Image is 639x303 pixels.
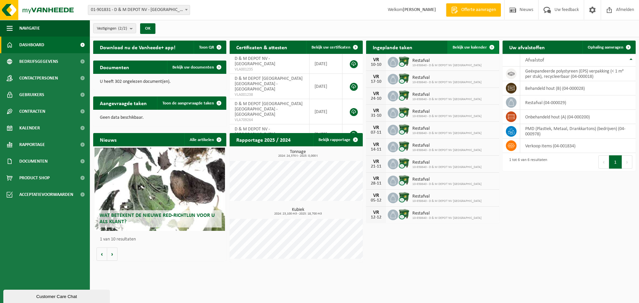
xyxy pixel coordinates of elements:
a: Bekijk uw documenten [167,61,226,74]
div: VR [369,74,383,79]
div: VR [369,57,383,63]
span: 10-938640 - D & M DEPOT NV [GEOGRAPHIC_DATA] [412,148,482,152]
h2: Uw afvalstoffen [503,41,551,54]
p: 1 van 10 resultaten [100,237,223,242]
img: WB-1100-CU [398,124,410,135]
h2: Nieuws [93,133,123,146]
td: verkoop items (04-001834) [520,139,636,153]
td: [DATE] [310,124,342,144]
span: Offerte aanvragen [460,7,498,13]
span: 10-938640 - D & M DEPOT NV [GEOGRAPHIC_DATA] [412,216,482,220]
button: Toon QR [194,41,226,54]
td: onbehandeld hout (A) (04-000200) [520,110,636,124]
span: Restafval [412,75,482,80]
div: 21-11 [369,164,383,169]
img: WB-1100-CU [398,175,410,186]
span: Documenten [19,153,48,170]
span: D & M DEPOT [GEOGRAPHIC_DATA] [GEOGRAPHIC_DATA] - [GEOGRAPHIC_DATA] [235,101,303,117]
div: VR [369,108,383,113]
img: WB-1100-CU [398,107,410,118]
a: Wat betekent de nieuwe RED-richtlijn voor u als klant? [95,148,225,231]
span: 10-938640 - D & M DEPOT NV [GEOGRAPHIC_DATA] [412,131,482,135]
span: 2024: 24,370 t - 2025: 0,000 t [233,154,363,158]
img: WB-1100-CU [398,56,410,67]
span: Bekijk uw kalender [453,45,487,50]
td: [DATE] [310,54,342,74]
a: Ophaling aanvragen [582,41,635,54]
p: Geen data beschikbaar. [100,115,220,120]
td: PMD (Plastiek, Metaal, Drankkartons) (bedrijven) (04-000978) [520,124,636,139]
span: 10-938640 - D & M DEPOT NV [GEOGRAPHIC_DATA] [412,199,482,203]
div: VR [369,176,383,181]
span: Product Shop [19,170,50,186]
td: [DATE] [310,74,342,99]
td: [DATE] [310,99,342,124]
a: Bekijk rapportage [313,133,362,146]
div: VR [369,125,383,130]
span: Restafval [412,160,482,165]
img: WB-1100-CU [398,158,410,169]
span: Gebruikers [19,86,44,103]
span: Navigatie [19,20,40,37]
div: VR [369,142,383,147]
span: VLA001238 [235,92,304,97]
h2: Ingeplande taken [366,41,419,54]
div: 17-10 [369,79,383,84]
div: VR [369,91,383,96]
span: D & M DEPOT NV - [GEOGRAPHIC_DATA] [235,56,275,67]
span: Contactpersonen [19,70,58,86]
span: 01-901831 - D & M DEPOT NV - AARTSELAAR [88,5,190,15]
span: Restafval [412,58,482,64]
h2: Documenten [93,61,136,74]
span: Toon QR [199,45,214,50]
h2: Certificaten & attesten [230,41,294,54]
span: Wat betekent de nieuwe RED-richtlijn voor u als klant? [100,213,215,225]
span: Restafval [412,177,482,182]
div: VR [369,159,383,164]
span: VLA709264 [235,117,304,123]
h3: Tonnage [233,150,363,158]
button: Previous [598,155,609,169]
span: Bedrijfsgegevens [19,53,58,70]
img: WB-1100-CU [398,141,410,152]
span: Afvalstof [525,58,544,63]
span: 10-938640 - D & M DEPOT NV [GEOGRAPHIC_DATA] [412,97,482,101]
div: 28-11 [369,181,383,186]
div: 14-11 [369,147,383,152]
span: 10-938640 - D & M DEPOT NV [GEOGRAPHIC_DATA] [412,80,482,84]
iframe: chat widget [3,288,111,303]
span: Ophaling aanvragen [588,45,623,50]
div: VR [369,193,383,198]
div: 07-11 [369,130,383,135]
img: WB-1100-CU [398,73,410,84]
div: 12-12 [369,215,383,220]
span: 10-938640 - D & M DEPOT NV [GEOGRAPHIC_DATA] [412,182,482,186]
span: D & M DEPOT NV - [GEOGRAPHIC_DATA] [235,127,275,137]
td: geëxpandeerde polystyreen (EPS) verpakking (< 1 m² per stuk), recycleerbaar (04-000018) [520,67,636,81]
a: Bekijk uw certificaten [306,41,362,54]
span: Kalender [19,120,40,136]
div: 10-10 [369,63,383,67]
strong: [PERSON_NAME] [403,7,436,12]
span: Restafval [412,211,482,216]
h2: Download nu de Vanheede+ app! [93,41,182,54]
img: WB-1100-CU [398,209,410,220]
div: VR [369,210,383,215]
span: 10-938640 - D & M DEPOT NV [GEOGRAPHIC_DATA] [412,114,482,118]
span: Acceptatievoorwaarden [19,186,73,203]
button: OK [140,23,155,34]
span: Restafval [412,143,482,148]
span: Dashboard [19,37,44,53]
a: Bekijk uw kalender [447,41,499,54]
span: Restafval [412,194,482,199]
span: Rapportage [19,136,45,153]
span: Vestigingen [97,24,127,34]
button: Vestigingen(2/2) [93,23,136,33]
span: VLA001235 [235,67,304,72]
p: U heeft 302 ongelezen document(en). [100,79,220,84]
h3: Kubiek [233,208,363,216]
div: 1 tot 6 van 6 resultaten [506,155,547,169]
td: restafval (04-000029) [520,95,636,110]
span: Restafval [412,92,482,97]
a: Toon de aangevraagde taken [157,96,226,110]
